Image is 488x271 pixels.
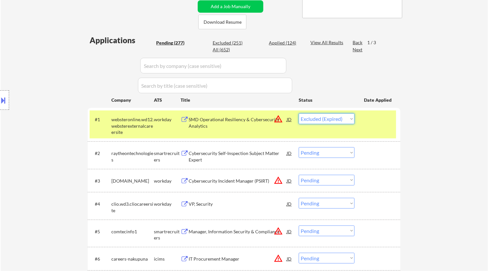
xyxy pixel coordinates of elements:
div: All (652) [213,46,245,53]
button: warning_amber [274,114,283,123]
div: Company [111,97,154,103]
div: websteronline.wd12.websterexternalcareersite [111,116,154,135]
button: Add a Job Manually [198,0,263,13]
button: warning_amber [274,176,283,185]
div: #4 [95,201,106,207]
div: #6 [95,256,106,262]
div: workday [154,178,181,184]
div: JD [286,226,293,237]
div: smartrecruiters [154,150,181,163]
div: workday [154,201,181,207]
div: Excluded (251) [213,40,245,46]
button: Download Resume [198,15,246,29]
div: VP, Security [189,201,287,207]
div: #3 [95,178,106,184]
div: ATS [154,97,181,103]
div: Pending (277) [156,40,189,46]
div: Next [353,46,363,53]
div: Cybersecurity Self-Inspection Subject Matter Expert [189,150,287,163]
div: smartrecruiters [154,228,181,241]
div: Cybersecurity Incident Manager (PSIRT) [189,178,287,184]
div: [DOMAIN_NAME] [111,178,154,184]
div: JD [286,175,293,187]
div: Title [181,97,293,103]
div: SMD Operational Resiliency & Cybersecurity Analytics [189,116,287,129]
div: View All Results [310,39,345,46]
div: #5 [95,228,106,235]
input: Search by company (case sensitive) [140,58,286,73]
div: Back [353,39,363,46]
div: Applied (124) [269,40,301,46]
button: warning_amber [274,254,283,263]
div: JD [286,147,293,159]
div: IT Procurement Manager [189,256,287,262]
button: warning_amber [274,226,283,236]
div: workday [154,116,181,123]
div: careers-nakupuna [111,256,154,262]
div: JD [286,113,293,125]
div: Applications [90,36,154,44]
div: clio.wd3.cliocareersite [111,201,154,213]
div: Manager, Information Security & Compliance [189,228,287,235]
div: icims [154,256,181,262]
div: comtecinfo1 [111,228,154,235]
div: 1 / 3 [367,39,382,46]
div: Date Applied [364,97,393,103]
div: JD [286,253,293,265]
div: JD [286,198,293,210]
input: Search by title (case sensitive) [138,78,292,93]
div: Status [299,94,355,106]
div: raytheontechnologies [111,150,154,163]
